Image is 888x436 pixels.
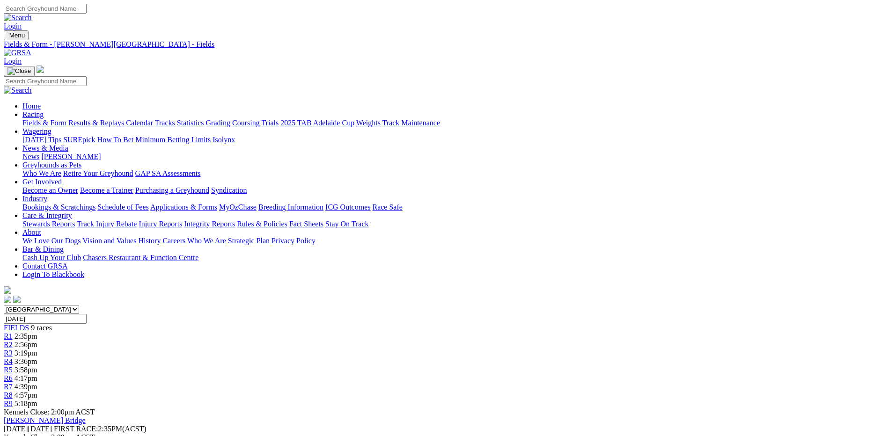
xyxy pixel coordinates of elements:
span: 5:18pm [15,400,37,407]
a: Applications & Forms [150,203,217,211]
a: Login [4,57,22,65]
a: Statistics [177,119,204,127]
a: Grading [206,119,230,127]
a: Isolynx [213,136,235,144]
a: Login [4,22,22,30]
div: Racing [22,119,884,127]
a: [DATE] Tips [22,136,61,144]
div: About [22,237,884,245]
a: History [138,237,161,245]
a: Careers [162,237,185,245]
a: Privacy Policy [272,237,316,245]
a: Become an Owner [22,186,78,194]
a: Track Maintenance [382,119,440,127]
span: 9 races [31,324,52,332]
span: Menu [9,32,25,39]
a: Chasers Restaurant & Function Centre [83,254,198,262]
a: Strategic Plan [228,237,270,245]
div: Bar & Dining [22,254,884,262]
a: Purchasing a Greyhound [135,186,209,194]
a: Race Safe [372,203,402,211]
div: Get Involved [22,186,884,195]
input: Search [4,76,87,86]
a: Retire Your Greyhound [63,169,133,177]
span: [DATE] [4,425,28,433]
a: 2025 TAB Adelaide Cup [280,119,354,127]
div: Care & Integrity [22,220,884,228]
input: Select date [4,314,87,324]
span: 4:39pm [15,383,37,391]
a: R1 [4,332,13,340]
a: Minimum Betting Limits [135,136,211,144]
input: Search [4,4,87,14]
img: facebook.svg [4,296,11,303]
span: R3 [4,349,13,357]
a: [PERSON_NAME] [41,153,101,160]
a: Fields & Form - [PERSON_NAME][GEOGRAPHIC_DATA] - Fields [4,40,884,49]
span: FIRST RACE: [54,425,98,433]
a: News & Media [22,144,68,152]
a: Trials [261,119,279,127]
img: logo-grsa-white.png [4,286,11,294]
a: Get Involved [22,178,62,186]
a: FIELDS [4,324,29,332]
div: Greyhounds as Pets [22,169,884,178]
a: R7 [4,383,13,391]
a: Bookings & Scratchings [22,203,95,211]
a: Login To Blackbook [22,270,84,278]
img: Search [4,14,32,22]
a: Fields & Form [22,119,66,127]
button: Toggle navigation [4,30,29,40]
a: How To Bet [97,136,134,144]
a: Coursing [232,119,260,127]
span: 2:35pm [15,332,37,340]
a: Integrity Reports [184,220,235,228]
a: News [22,153,39,160]
a: Become a Trainer [80,186,133,194]
a: Greyhounds as Pets [22,161,81,169]
span: 3:36pm [15,357,37,365]
a: R6 [4,374,13,382]
a: [PERSON_NAME] Bridge [4,416,86,424]
a: R5 [4,366,13,374]
a: Weights [356,119,381,127]
div: Wagering [22,136,884,144]
a: Racing [22,110,44,118]
a: Fact Sheets [289,220,323,228]
a: R4 [4,357,13,365]
a: Rules & Policies [237,220,287,228]
a: Stay On Track [325,220,368,228]
div: Industry [22,203,884,211]
span: Kennels Close: 2:00pm ACST [4,408,95,416]
span: R2 [4,341,13,349]
img: logo-grsa-white.png [37,65,44,73]
img: Close [7,67,31,75]
span: 4:57pm [15,391,37,399]
a: Breeding Information [258,203,323,211]
a: ICG Outcomes [325,203,370,211]
a: We Love Our Dogs [22,237,81,245]
a: Home [22,102,41,110]
span: R9 [4,400,13,407]
a: Stewards Reports [22,220,75,228]
a: Tracks [155,119,175,127]
a: Contact GRSA [22,262,67,270]
a: Industry [22,195,47,203]
span: [DATE] [4,425,52,433]
a: Wagering [22,127,51,135]
a: R8 [4,391,13,399]
a: Results & Replays [68,119,124,127]
span: 2:56pm [15,341,37,349]
a: Schedule of Fees [97,203,148,211]
span: 4:17pm [15,374,37,382]
a: Care & Integrity [22,211,72,219]
span: 3:58pm [15,366,37,374]
a: SUREpick [63,136,95,144]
